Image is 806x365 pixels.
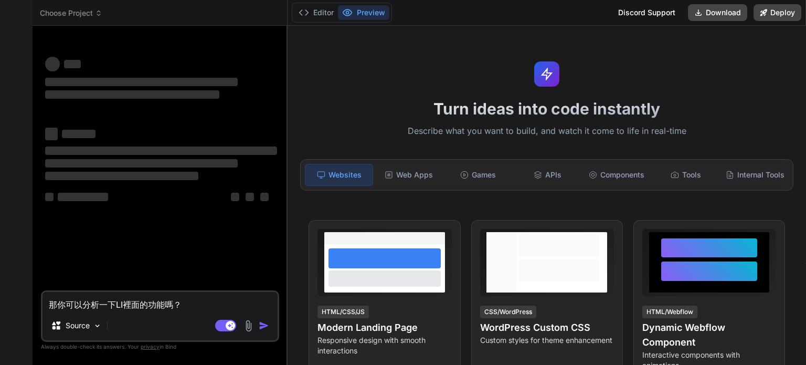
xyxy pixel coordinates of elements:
[45,128,58,140] span: ‌
[45,57,60,71] span: ‌
[338,5,389,20] button: Preview
[514,164,581,186] div: APIs
[652,164,719,186] div: Tools
[41,342,279,352] p: Always double-check its answers. Your in Bind
[688,4,747,21] button: Download
[642,320,776,350] h4: Dynamic Webflow Component
[58,193,108,201] span: ‌
[612,4,682,21] div: Discord Support
[45,193,54,201] span: ‌
[294,124,800,138] p: Describe what you want to build, and watch it come to life in real-time
[141,343,160,350] span: privacy
[480,306,536,318] div: CSS/WordPress
[317,335,451,356] p: Responsive design with smooth interactions
[64,60,81,68] span: ‌
[444,164,512,186] div: Games
[754,4,801,21] button: Deploy
[259,320,269,331] img: icon
[62,130,96,138] span: ‌
[294,5,338,20] button: Editor
[480,335,614,346] p: Custom styles for theme enhancement
[93,321,102,330] img: Pick Models
[317,306,369,318] div: HTML/CSS/JS
[43,292,278,311] textarea: 那你可以分析一下LI裡面的功能嗎？
[642,306,697,318] div: HTML/Webflow
[242,320,254,332] img: attachment
[260,193,269,201] span: ‌
[375,164,442,186] div: Web Apps
[294,99,800,118] h1: Turn ideas into code instantly
[45,90,219,99] span: ‌
[246,193,254,201] span: ‌
[45,172,198,180] span: ‌
[40,8,102,18] span: Choose Project
[317,320,451,335] h4: Modern Landing Page
[45,78,238,86] span: ‌
[480,320,614,335] h4: WordPress Custom CSS
[45,147,277,155] span: ‌
[583,164,650,186] div: Components
[45,159,238,168] span: ‌
[722,164,789,186] div: Internal Tools
[305,164,373,186] div: Websites
[66,320,90,331] p: Source
[231,193,239,201] span: ‌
